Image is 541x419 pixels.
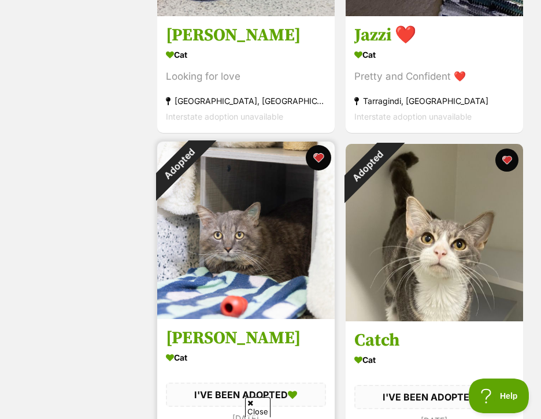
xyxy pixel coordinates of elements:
button: favourite [306,145,331,170]
div: Pretty and Confident ❤️ [354,69,514,84]
div: Cat [166,349,326,366]
h3: [PERSON_NAME] [166,327,326,349]
div: Adopted [329,128,406,205]
a: Jazzi ❤️ Cat Pretty and Confident ❤️ Tarragindi, [GEOGRAPHIC_DATA] Interstate adoption unavailabl... [346,16,523,133]
div: Cat [354,351,514,368]
div: Cat [354,46,514,63]
a: [PERSON_NAME] Cat Looking for love [GEOGRAPHIC_DATA], [GEOGRAPHIC_DATA] Interstate adoption unava... [157,16,335,133]
div: Cat [166,46,326,63]
div: Adopted [141,125,218,202]
div: Tarragindi, [GEOGRAPHIC_DATA] [354,93,514,109]
div: I'VE BEEN ADOPTED [166,383,326,407]
h3: Catch [354,329,514,351]
iframe: Help Scout Beacon - Open [469,379,529,413]
img: Kirby [157,142,335,319]
a: Adopted [157,309,335,321]
img: Catch [346,144,523,321]
a: Adopted [346,312,523,323]
h3: [PERSON_NAME] [166,24,326,46]
span: Close [245,397,270,417]
span: Interstate adoption unavailable [354,112,472,121]
button: favourite [495,149,518,172]
div: I'VE BEEN ADOPTED [354,385,514,409]
h3: Jazzi ❤️ [354,24,514,46]
div: [GEOGRAPHIC_DATA], [GEOGRAPHIC_DATA] [166,93,326,109]
span: Interstate adoption unavailable [166,112,283,121]
div: Looking for love [166,69,326,84]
